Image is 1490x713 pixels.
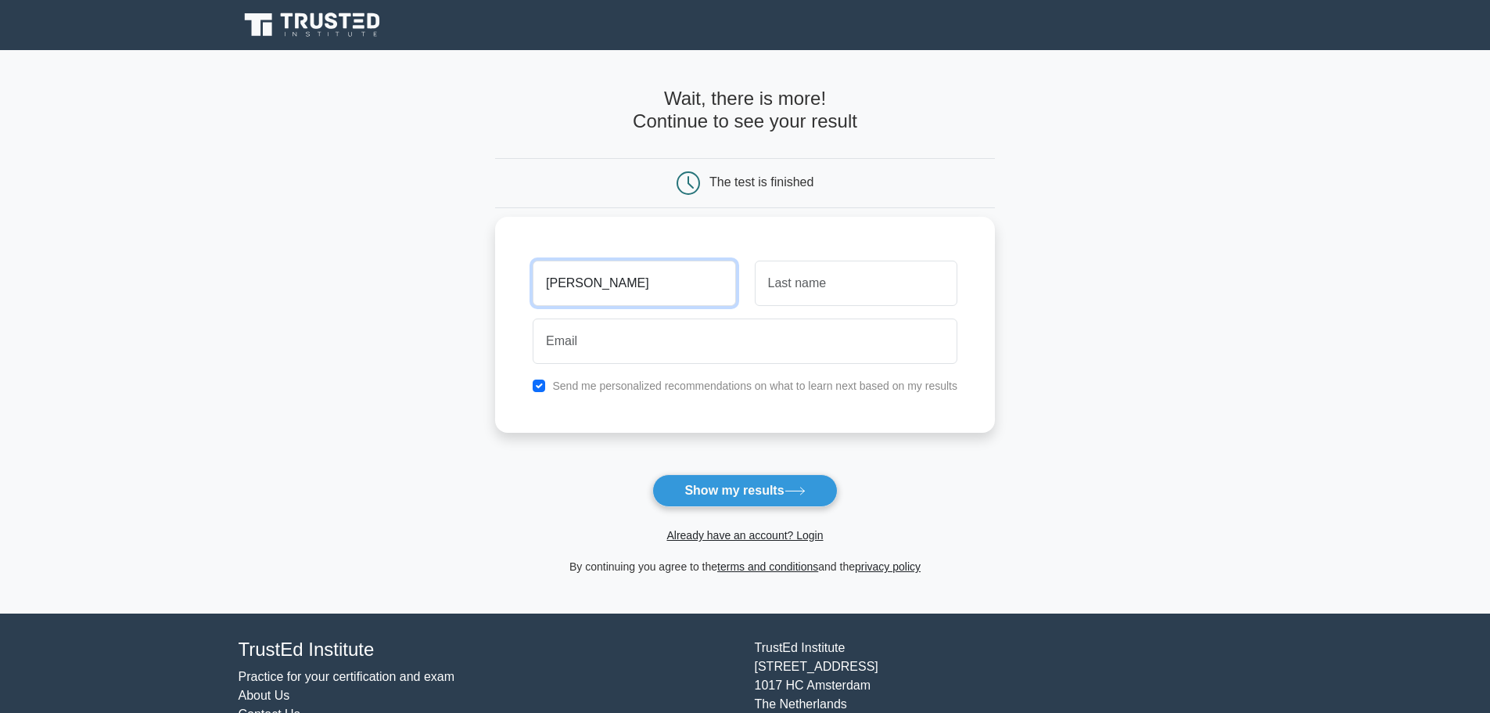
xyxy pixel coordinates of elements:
[717,560,818,573] a: terms and conditions
[239,639,736,661] h4: TrustEd Institute
[709,175,813,189] div: The test is finished
[666,529,823,542] a: Already have an account? Login
[533,319,957,364] input: Email
[552,380,957,392] label: Send me personalized recommendations on what to learn next based on my results
[533,261,735,306] input: First name
[755,261,957,306] input: Last name
[239,689,290,702] a: About Us
[239,670,455,683] a: Practice for your certification and exam
[855,560,921,573] a: privacy policy
[652,474,837,507] button: Show my results
[495,88,995,133] h4: Wait, there is more! Continue to see your result
[486,557,1004,576] div: By continuing you agree to the and the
